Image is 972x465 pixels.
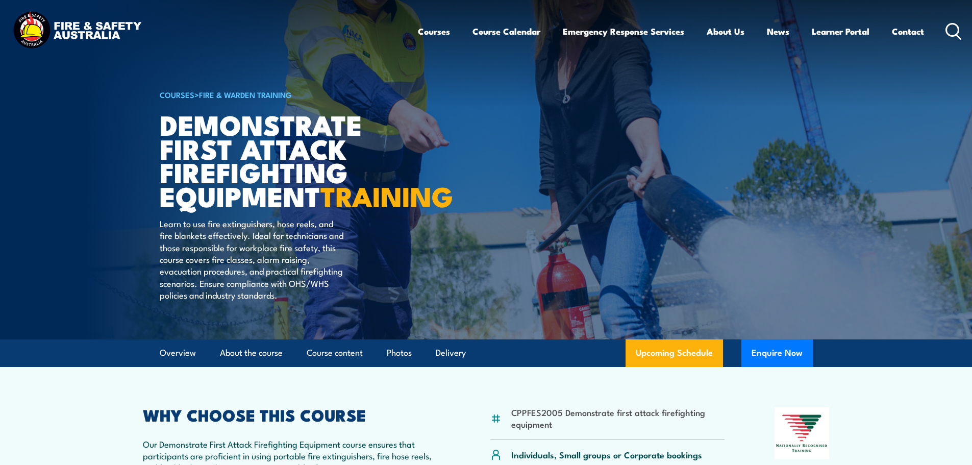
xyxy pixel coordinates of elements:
[812,18,869,45] a: Learner Portal
[892,18,924,45] a: Contact
[199,89,292,100] a: Fire & Warden Training
[160,339,196,366] a: Overview
[418,18,450,45] a: Courses
[320,174,453,216] strong: TRAINING
[741,339,813,367] button: Enquire Now
[307,339,363,366] a: Course content
[511,406,725,430] li: CPPFES2005 Demonstrate first attack firefighting equipment
[436,339,466,366] a: Delivery
[160,88,412,101] h6: >
[160,89,194,100] a: COURSES
[511,449,702,460] p: Individuals, Small groups or Corporate bookings
[626,339,723,367] a: Upcoming Schedule
[775,407,830,459] img: Nationally Recognised Training logo.
[160,217,346,301] p: Learn to use fire extinguishers, hose reels, and fire blankets effectively. Ideal for technicians...
[767,18,789,45] a: News
[563,18,684,45] a: Emergency Response Services
[472,18,540,45] a: Course Calendar
[220,339,283,366] a: About the course
[160,112,412,208] h1: Demonstrate First Attack Firefighting Equipment
[707,18,744,45] a: About Us
[143,407,441,422] h2: WHY CHOOSE THIS COURSE
[387,339,412,366] a: Photos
